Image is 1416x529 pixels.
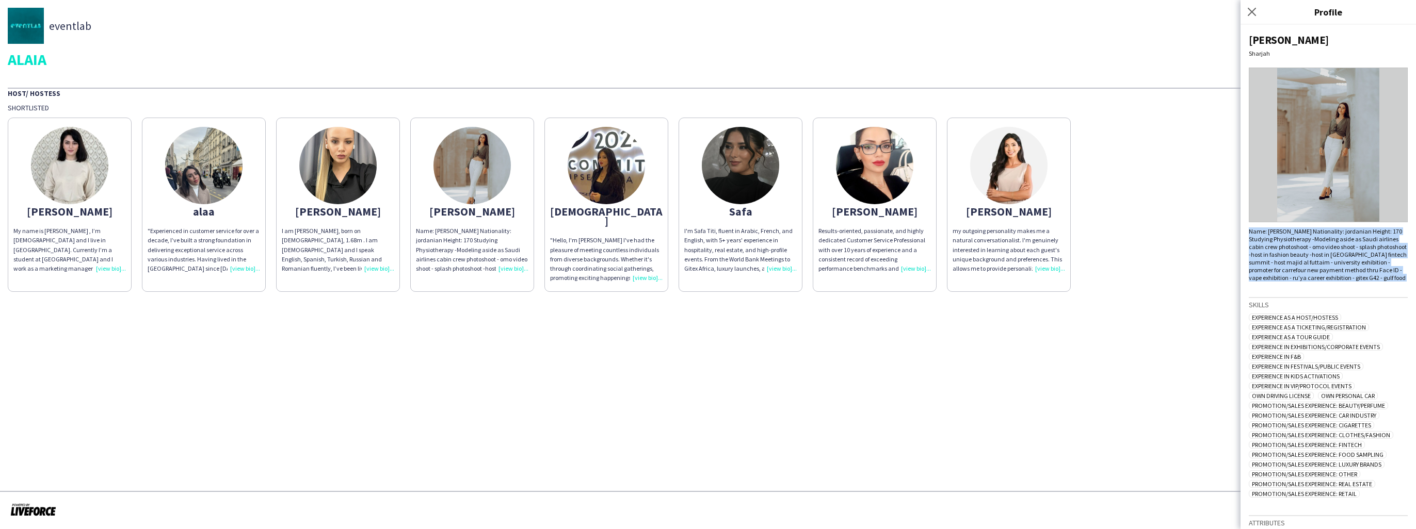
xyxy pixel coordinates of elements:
[1249,353,1304,360] span: Experience in F&B
[818,226,931,273] div: Results-oriented, passionate, and highly dedicated Customer Service Professional with over 10 yea...
[416,207,528,216] div: [PERSON_NAME]
[31,127,108,204] img: thumb-65fd4304e6b47.jpeg
[165,127,243,204] img: thumb-4db18bfc-045e-4a19-b338-6d3b665174d0.jpg
[953,207,1065,216] div: [PERSON_NAME]
[1249,313,1341,321] span: Experience as a Host/Hostess
[8,52,1408,67] div: ALAIA
[1249,362,1363,370] span: Experience in Festivals/Public Events
[13,226,126,273] div: My name is [PERSON_NAME] , I’m [DEMOGRAPHIC_DATA] and I live in [GEOGRAPHIC_DATA]. Currently I’m ...
[8,88,1408,98] div: Host/ Hostess
[1249,49,1408,57] div: Sharjah
[282,207,394,216] div: [PERSON_NAME]
[1249,227,1408,282] div: Name: [PERSON_NAME] Nationality: jordanian Height: 170 Studying Physiotherapy -Modeling aside as ...
[550,236,663,283] div: "Hello, I'm [PERSON_NAME] I've had the pleasure of meeting countless individuals from diverse bac...
[1249,382,1355,390] span: Experience in VIP/Protocol Events
[684,207,797,216] div: Safa
[1318,392,1378,400] span: Own Personal Car
[684,226,797,273] div: I'm Safa Titi, fluent in Arabic, French, and English, with 5+ years' experience in hospitality, r...
[8,103,1408,112] div: Shortlisted
[1249,421,1374,429] span: Promotion/Sales Experience: Cigarettes
[836,127,913,204] img: thumb-93cfcb23-46f9-4184-bf17-0e46cc10f34d.jpg
[953,226,1065,273] div: my outgoing personality makes me a natural conversationalist. I'm genuinely interested in learnin...
[1241,5,1416,19] h3: Profile
[818,207,931,216] div: [PERSON_NAME]
[1249,480,1375,488] span: Promotion/Sales Experience: Real Estate
[1249,333,1333,341] span: Experience as a Tour Guide
[1249,323,1369,331] span: Experience as a Ticketing/Registration
[1249,470,1360,478] span: Promotion/Sales Experience: Other
[550,207,663,225] div: [DEMOGRAPHIC_DATA]
[702,127,779,204] img: thumb-9b953f8e-3d33-4058-9de8-fb570361871a.jpg
[1249,490,1360,498] span: Promotion/Sales Experience: Retail
[1249,372,1343,380] span: Experience in Kids Activations
[1249,343,1383,351] span: Experience in Exhibitions/Corporate Events
[8,8,44,44] img: thumb-00f100d9-d361-4665-9bc1-ed0bd02e0cd4.jpg
[1249,518,1408,527] h3: Attributes
[1249,402,1388,409] span: Promotion/Sales Experience: Beauty/Perfume
[970,127,1048,204] img: thumb-65fd8dc553053.jpeg
[13,207,126,216] div: [PERSON_NAME]
[148,226,260,273] div: "Experienced in customer service for over a decade, I’ve built a strong foundation in delivering ...
[568,127,645,204] img: thumb-67570c1f332d6.jpeg
[1249,441,1365,449] span: Promotion/Sales Experience: Fintech
[1249,300,1408,309] h3: Skills
[1249,431,1393,439] span: Promotion/Sales Experience: Clothes/Fashion
[416,226,528,273] div: Name: [PERSON_NAME] Nationality: jordanian Height: 170 Studying Physiotherapy -Modeling aside as ...
[1249,451,1387,458] span: Promotion/Sales Experience: Food Sampling
[1249,392,1314,400] span: Own Driving License
[299,127,377,204] img: thumb-1ae75a8f-7936-4c0a-9305-fba5d3d5aeae.jpg
[148,207,260,216] div: alaa
[1249,460,1385,468] span: Promotion/Sales Experience: Luxury Brands
[49,21,91,30] span: eventlab
[1249,411,1379,419] span: Promotion/Sales Experience: Car Industry
[1249,33,1408,47] div: [PERSON_NAME]
[1249,68,1408,222] img: Crew avatar or photo
[282,226,394,273] div: I am [PERSON_NAME], born on [DEMOGRAPHIC_DATA], 1.68m . I am [DEMOGRAPHIC_DATA] and I speak Engli...
[10,502,56,517] img: Powered by Liveforce
[433,127,511,204] img: thumb-ed099fa7-420b-4e7e-a244-c78868f51d91.jpg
